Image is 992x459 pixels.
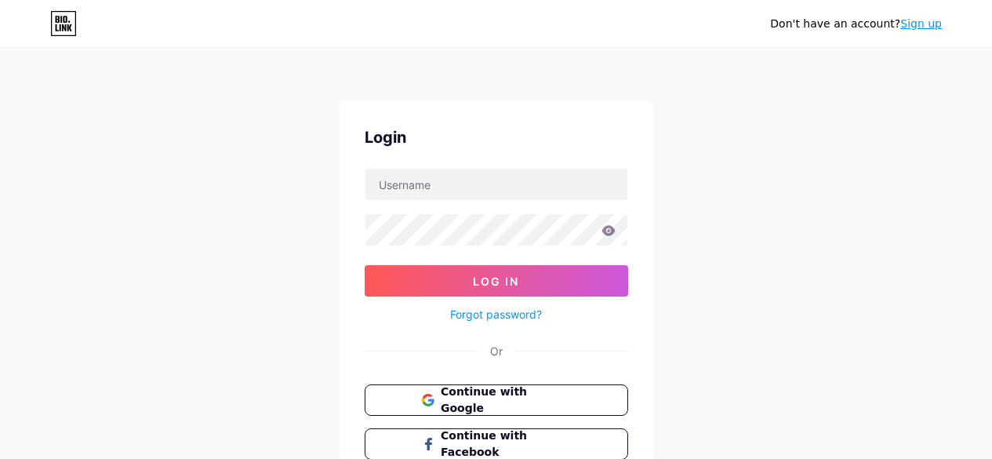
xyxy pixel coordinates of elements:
span: Continue with Google [441,384,570,417]
div: Login [365,126,628,149]
button: Continue with Google [365,384,628,416]
button: Log In [365,265,628,297]
a: Sign up [900,17,942,30]
a: Forgot password? [450,306,542,322]
div: Don't have an account? [770,16,942,32]
span: Log In [473,275,519,288]
div: Or [490,343,503,359]
input: Username [365,169,627,200]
